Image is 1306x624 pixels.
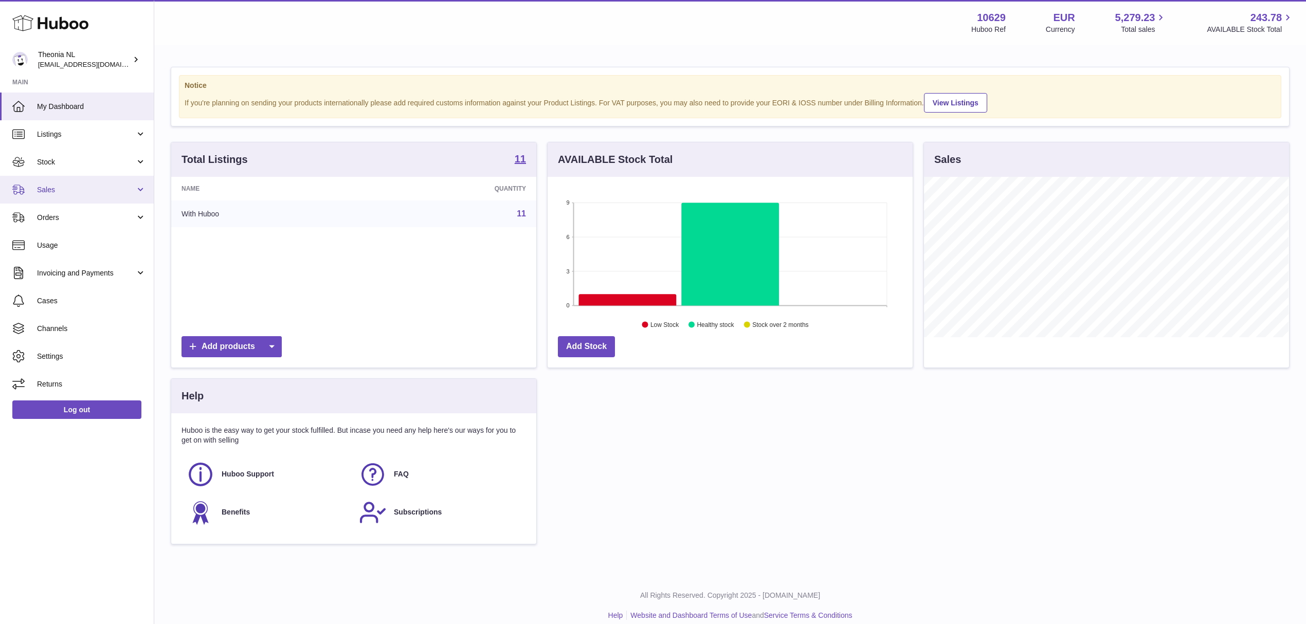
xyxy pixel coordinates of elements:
[222,469,274,479] span: Huboo Support
[222,507,250,517] span: Benefits
[37,185,135,195] span: Sales
[182,153,248,167] h3: Total Listings
[517,209,526,218] a: 11
[1115,11,1167,34] a: 5,279.23 Total sales
[558,336,615,357] a: Add Stock
[566,234,569,240] text: 6
[394,469,409,479] span: FAQ
[182,389,204,403] h3: Help
[187,461,349,488] a: Huboo Support
[182,426,526,445] p: Huboo is the easy way to get your stock fulfilled. But incase you need any help here's our ways f...
[934,153,961,167] h3: Sales
[697,321,734,328] text: Healthy stock
[37,213,135,223] span: Orders
[1207,25,1294,34] span: AVAILABLE Stock Total
[37,241,146,250] span: Usage
[171,200,364,227] td: With Huboo
[566,268,569,274] text: 3
[171,177,364,200] th: Name
[187,499,349,526] a: Benefits
[37,157,135,167] span: Stock
[558,153,673,167] h3: AVAILABLE Stock Total
[37,296,146,306] span: Cases
[359,461,521,488] a: FAQ
[515,154,526,166] a: 11
[764,611,852,619] a: Service Terms & Conditions
[924,93,987,113] a: View Listings
[364,177,536,200] th: Quantity
[1121,25,1167,34] span: Total sales
[650,321,679,328] text: Low Stock
[37,324,146,334] span: Channels
[38,50,131,69] div: Theonia NL
[162,591,1298,600] p: All Rights Reserved. Copyright 2025 - [DOMAIN_NAME]
[515,154,526,164] strong: 11
[37,102,146,112] span: My Dashboard
[38,60,151,68] span: [EMAIL_ADDRESS][DOMAIN_NAME]
[185,91,1276,113] div: If you're planning on sending your products internationally please add required customs informati...
[608,611,623,619] a: Help
[977,11,1006,25] strong: 10629
[1046,25,1075,34] div: Currency
[185,81,1276,90] strong: Notice
[359,499,521,526] a: Subscriptions
[630,611,752,619] a: Website and Dashboard Terms of Use
[1053,11,1075,25] strong: EUR
[566,199,569,206] text: 9
[12,52,28,67] img: info@wholesomegoods.eu
[394,507,442,517] span: Subscriptions
[1207,11,1294,34] a: 243.78 AVAILABLE Stock Total
[37,268,135,278] span: Invoicing and Payments
[1250,11,1282,25] span: 243.78
[37,352,146,361] span: Settings
[1115,11,1155,25] span: 5,279.23
[37,379,146,389] span: Returns
[566,302,569,308] text: 0
[971,25,1006,34] div: Huboo Ref
[627,611,852,620] li: and
[37,130,135,139] span: Listings
[12,400,141,419] a: Log out
[182,336,282,357] a: Add products
[752,321,808,328] text: Stock over 2 months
